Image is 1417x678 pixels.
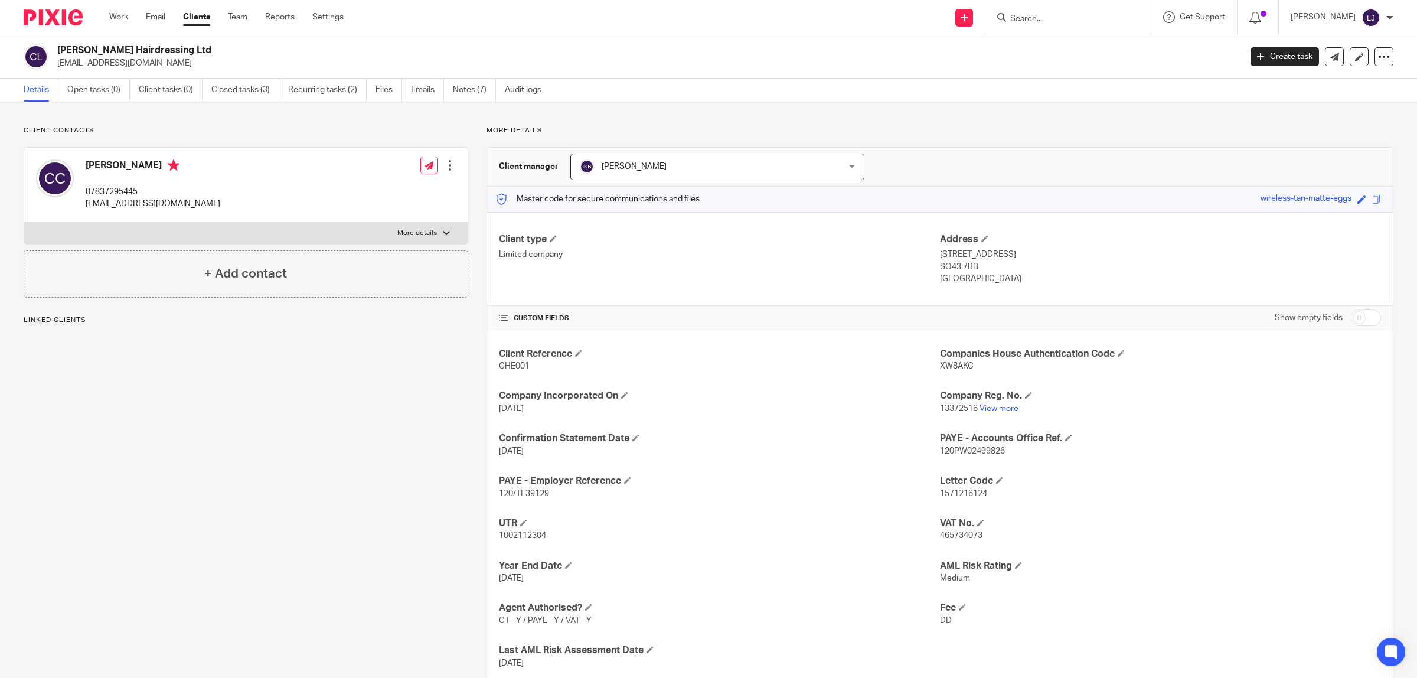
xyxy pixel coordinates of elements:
[940,405,978,413] span: 13372516
[940,490,987,498] span: 1571216124
[86,198,220,210] p: [EMAIL_ADDRESS][DOMAIN_NAME]
[940,475,1381,487] h4: Letter Code
[980,405,1018,413] a: View more
[499,314,940,323] h4: CUSTOM FIELDS
[453,79,496,102] a: Notes (7)
[1291,11,1356,23] p: [PERSON_NAME]
[86,159,220,174] h4: [PERSON_NAME]
[940,574,970,582] span: Medium
[580,159,594,174] img: svg%3E
[36,159,74,197] img: svg%3E
[940,249,1381,260] p: [STREET_ADDRESS]
[24,126,468,135] p: Client contacts
[487,126,1393,135] p: More details
[940,432,1381,445] h4: PAYE - Accounts Office Ref.
[499,532,546,540] span: 1002112304
[499,659,524,667] span: [DATE]
[499,249,940,260] p: Limited company
[499,390,940,402] h4: Company Incorporated On
[940,348,1381,360] h4: Companies House Authentication Code
[1251,47,1319,66] a: Create task
[397,229,437,238] p: More details
[499,161,559,172] h3: Client manager
[499,517,940,530] h4: UTR
[57,44,998,57] h2: [PERSON_NAME] Hairdressing Ltd
[940,532,982,540] span: 465734073
[265,11,295,23] a: Reports
[312,11,344,23] a: Settings
[1362,8,1380,27] img: svg%3E
[499,447,524,455] span: [DATE]
[204,265,287,283] h4: + Add contact
[499,490,549,498] span: 120/TE39129
[57,57,1233,69] p: [EMAIL_ADDRESS][DOMAIN_NAME]
[139,79,203,102] a: Client tasks (0)
[1009,14,1115,25] input: Search
[496,193,700,205] p: Master code for secure communications and files
[499,432,940,445] h4: Confirmation Statement Date
[940,602,1381,614] h4: Fee
[940,617,952,625] span: DD
[499,475,940,487] h4: PAYE - Employer Reference
[499,560,940,572] h4: Year End Date
[24,315,468,325] p: Linked clients
[376,79,402,102] a: Files
[940,560,1381,572] h4: AML Risk Rating
[109,11,128,23] a: Work
[505,79,550,102] a: Audit logs
[288,79,367,102] a: Recurring tasks (2)
[940,362,974,370] span: XW8AKC
[940,390,1381,402] h4: Company Reg. No.
[1180,13,1225,21] span: Get Support
[86,186,220,198] p: 07837295445
[499,362,530,370] span: CHE001
[24,9,83,25] img: Pixie
[499,602,940,614] h4: Agent Authorised?
[940,261,1381,273] p: SO43 7BB
[146,11,165,23] a: Email
[24,79,58,102] a: Details
[67,79,130,102] a: Open tasks (0)
[940,233,1381,246] h4: Address
[940,517,1381,530] h4: VAT No.
[1261,193,1351,206] div: wireless-tan-matte-eggs
[211,79,279,102] a: Closed tasks (3)
[411,79,444,102] a: Emails
[499,348,940,360] h4: Client Reference
[940,447,1005,455] span: 120PW02499826
[183,11,210,23] a: Clients
[499,574,524,582] span: [DATE]
[168,159,179,171] i: Primary
[499,405,524,413] span: [DATE]
[499,644,940,657] h4: Last AML Risk Assessment Date
[1275,312,1343,324] label: Show empty fields
[228,11,247,23] a: Team
[940,273,1381,285] p: [GEOGRAPHIC_DATA]
[602,162,667,171] span: [PERSON_NAME]
[499,233,940,246] h4: Client type
[499,617,592,625] span: CT - Y / PAYE - Y / VAT - Y
[24,44,48,69] img: svg%3E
